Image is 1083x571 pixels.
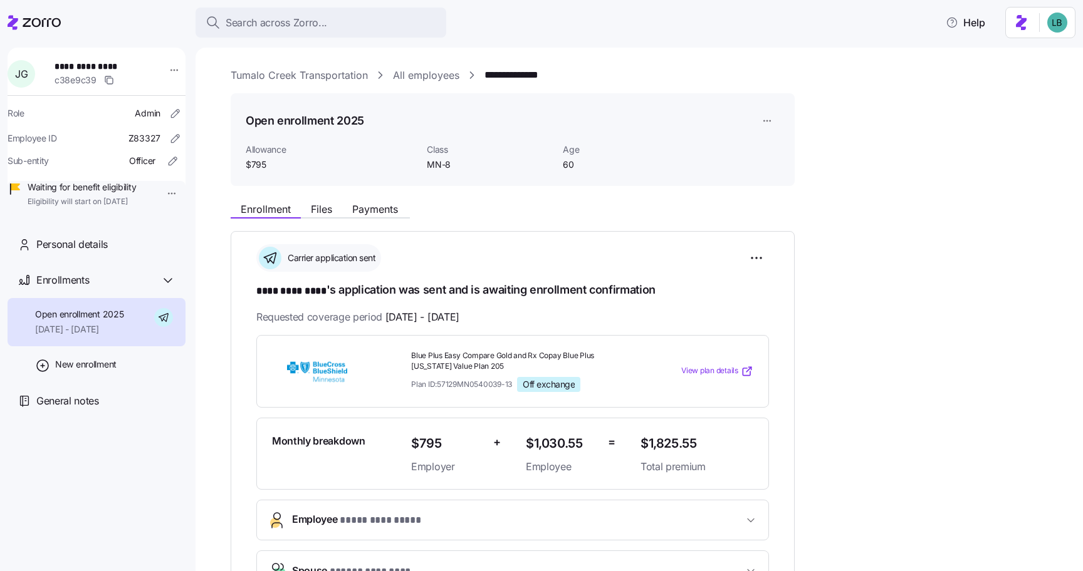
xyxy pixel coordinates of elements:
[36,272,89,288] span: Enrollments
[35,308,123,321] span: Open enrollment 2025
[272,433,365,449] span: Monthly breakdown
[411,459,483,475] span: Employer
[393,68,459,83] a: All employees
[681,365,753,378] a: View plan details
[641,433,753,454] span: $1,825.55
[284,252,375,264] span: Carrier application sent
[523,379,575,390] span: Off exchange
[946,15,985,30] span: Help
[129,155,155,167] span: Officer
[272,357,362,386] img: BlueCross BlueShield of Minnesota
[641,459,753,475] span: Total premium
[55,74,97,86] span: c38e9c39
[936,10,995,35] button: Help
[241,204,291,214] span: Enrollment
[1047,13,1067,33] img: 55738f7c4ee29e912ff6c7eae6e0401b
[8,155,49,167] span: Sub-entity
[246,113,364,128] h1: Open enrollment 2025
[352,204,398,214] span: Payments
[427,143,553,156] span: Class
[246,143,417,156] span: Allowance
[36,393,99,409] span: General notes
[311,204,332,214] span: Files
[681,365,738,377] span: View plan details
[563,143,689,156] span: Age
[411,379,512,389] span: Plan ID: 57129MN0540039-13
[411,433,483,454] span: $795
[427,158,553,171] span: MN-8
[8,132,57,145] span: Employee ID
[292,512,421,528] span: Employee
[526,433,598,454] span: $1,030.55
[256,282,769,299] h1: 's application was sent and is awaiting enrollment confirmation
[55,358,117,371] span: New enrollment
[36,237,108,252] span: Personal details
[196,8,446,38] button: Search across Zorro...
[256,309,459,325] span: Requested coverage period
[226,15,327,31] span: Search across Zorro...
[231,68,368,83] a: Tumalo Creek Transportation
[608,433,615,451] span: =
[135,107,160,120] span: Admin
[15,69,28,79] span: J G
[493,433,501,451] span: +
[8,107,24,120] span: Role
[28,197,136,207] span: Eligibility will start on [DATE]
[411,351,630,372] span: Blue Plus Easy Compare Gold and Rx Copay Blue Plus [US_STATE] Value Plan 205
[35,323,123,336] span: [DATE] - [DATE]
[526,459,598,475] span: Employee
[385,309,459,325] span: [DATE] - [DATE]
[28,181,136,193] span: Waiting for benefit eligibility
[246,158,417,171] span: $795
[128,132,160,145] span: Z83327
[563,158,689,171] span: 60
